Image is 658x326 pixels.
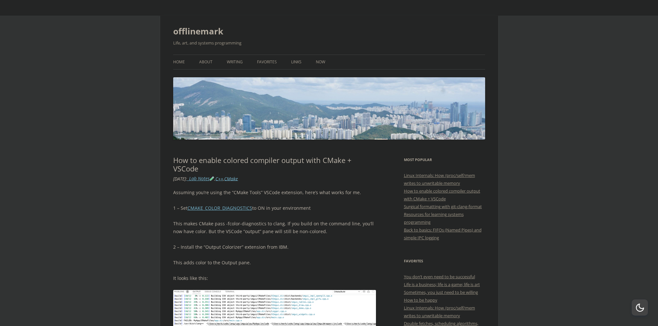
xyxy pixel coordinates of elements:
[173,259,376,267] p: This adds color to the Output pane.
[173,175,238,182] i: : , ,
[215,175,223,182] a: C++
[173,220,376,235] p: This makes CMake pass -fcolor-diagnostics to clang. If you build on the command line, you’ll now ...
[404,274,475,280] a: You don’t even need to be successful
[199,55,213,69] a: About
[210,176,214,181] img: 🧪
[227,55,243,69] a: Writing
[404,211,464,225] a: Resources for learning systems programming
[173,156,376,173] h1: How to enable colored compiler output with CMake + VSCode
[173,274,376,282] p: It looks like this:
[404,227,482,241] a: Back to basics: FIFOs (Named Pipes) and simple IPC logging
[173,39,485,47] h2: Life, art, and systems programming
[173,55,185,69] a: Home
[173,189,376,196] p: Assuming you’re using the “CMake Tools” VSCode extension, here’s what works for me.
[404,297,437,303] a: How to be happy
[404,204,482,209] a: Surgical formatting with git-clang-format
[173,175,186,182] time: [DATE]
[224,175,238,182] a: CMake
[291,55,302,69] a: Links
[187,205,252,211] a: CMAKE_COLOR_DIAGNOSTICS
[404,289,478,295] a: Sometimes, you just need to be willing
[173,77,485,140] img: offlinemark
[173,23,223,39] a: offlinemark
[404,282,480,287] a: Life is a business; life is a game; life is art
[173,243,376,251] p: 2 – Install the “Output Colorizer” extension from IBM.
[173,204,376,212] p: 1 – Set to ON in your environment
[404,305,475,319] a: Linux Internals: How /proc/self/mem writes to unwritable memory
[316,55,325,69] a: Now
[187,175,215,182] a: _Lab Notes
[404,257,485,265] h3: Favorites
[404,188,480,202] a: How to enable colored compiler output with CMake + VSCode
[404,156,485,164] h3: Most Popular
[257,55,277,69] a: Favorites
[404,172,475,186] a: Linux Internals: How /proc/self/mem writes to unwritable memory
